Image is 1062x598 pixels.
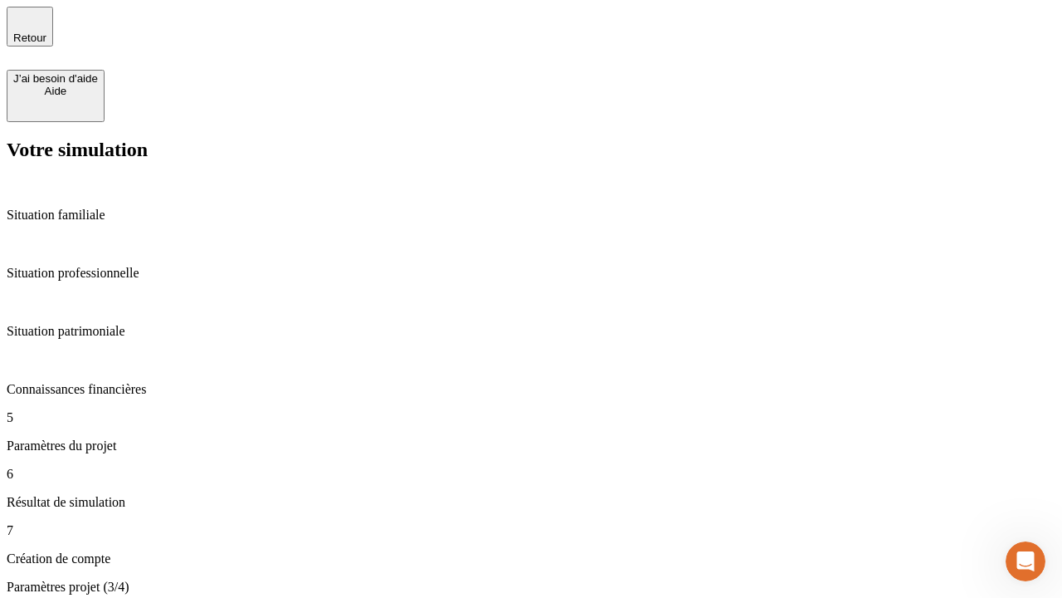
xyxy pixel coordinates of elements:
p: Connaissances financières [7,382,1055,397]
button: J’ai besoin d'aideAide [7,70,105,122]
p: Paramètres du projet [7,439,1055,453]
h2: Votre simulation [7,139,1055,161]
p: Situation professionnelle [7,266,1055,281]
p: Situation patrimoniale [7,324,1055,339]
p: 5 [7,410,1055,425]
p: 7 [7,523,1055,538]
span: Retour [13,32,46,44]
p: Paramètres projet (3/4) [7,580,1055,595]
p: 6 [7,467,1055,482]
p: Création de compte [7,551,1055,566]
p: Résultat de simulation [7,495,1055,510]
iframe: Intercom live chat [1006,542,1045,581]
button: Retour [7,7,53,47]
p: Situation familiale [7,208,1055,223]
div: Aide [13,85,98,97]
div: J’ai besoin d'aide [13,72,98,85]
